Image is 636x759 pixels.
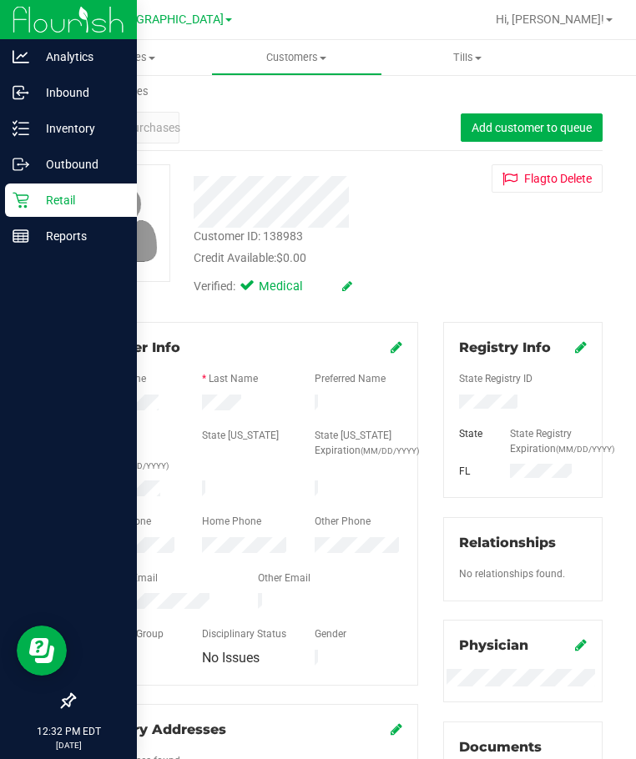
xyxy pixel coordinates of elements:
label: State [US_STATE] Expiration [315,428,402,458]
span: $0.00 [276,251,306,264]
label: State [US_STATE] [202,428,279,443]
label: State Registry Expiration [510,426,587,456]
span: Purchases [125,119,180,137]
div: FL [447,464,497,479]
a: Customers [211,40,382,75]
label: Other Email [258,571,310,586]
iframe: Resource center [17,626,67,676]
inline-svg: Outbound [13,156,29,173]
inline-svg: Analytics [13,48,29,65]
div: Credit Available: [194,249,353,267]
label: Last Name [209,371,258,386]
p: Analytics [29,47,129,67]
p: [DATE] [8,739,129,751]
span: (MM/DD/YYYY) [361,446,419,455]
p: Retail [29,190,129,210]
span: Customers [212,50,381,65]
label: State Registry ID [459,371,533,386]
span: (MM/DD/YYYY) [110,461,169,470]
inline-svg: Inventory [13,120,29,137]
label: Other Phone [315,514,371,529]
span: [GEOGRAPHIC_DATA] [109,13,224,27]
span: Documents [459,739,542,755]
span: Delivery Addresses [89,721,226,737]
span: Hi, [PERSON_NAME]! [496,13,604,26]
inline-svg: Reports [13,228,29,244]
span: Add customer to queue [472,121,592,134]
label: Disciplinary Status [202,626,286,641]
inline-svg: Retail [13,192,29,209]
div: State [447,426,497,441]
p: Inbound [29,83,129,103]
span: Physician [459,637,528,653]
label: Home Phone [202,514,261,529]
span: (MM/DD/YYYY) [556,445,614,454]
button: Flagto Delete [492,164,603,193]
label: No relationships found. [459,566,565,581]
inline-svg: Inbound [13,84,29,101]
p: Inventory [29,118,129,138]
div: Verified: [194,278,352,296]
span: No Issues [202,650,260,666]
p: Outbound [29,154,129,174]
button: Add customer to queue [461,113,603,142]
span: Tills [383,50,553,65]
p: 12:32 PM EDT [8,724,129,739]
label: Preferred Name [315,371,386,386]
label: Gender [315,626,346,641]
span: Medical [259,278,326,296]
span: Registry Info [459,339,551,355]
div: Customer ID: 138983 [194,228,303,245]
a: Tills [382,40,553,75]
span: Relationships [459,535,556,550]
p: Reports [29,226,129,246]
